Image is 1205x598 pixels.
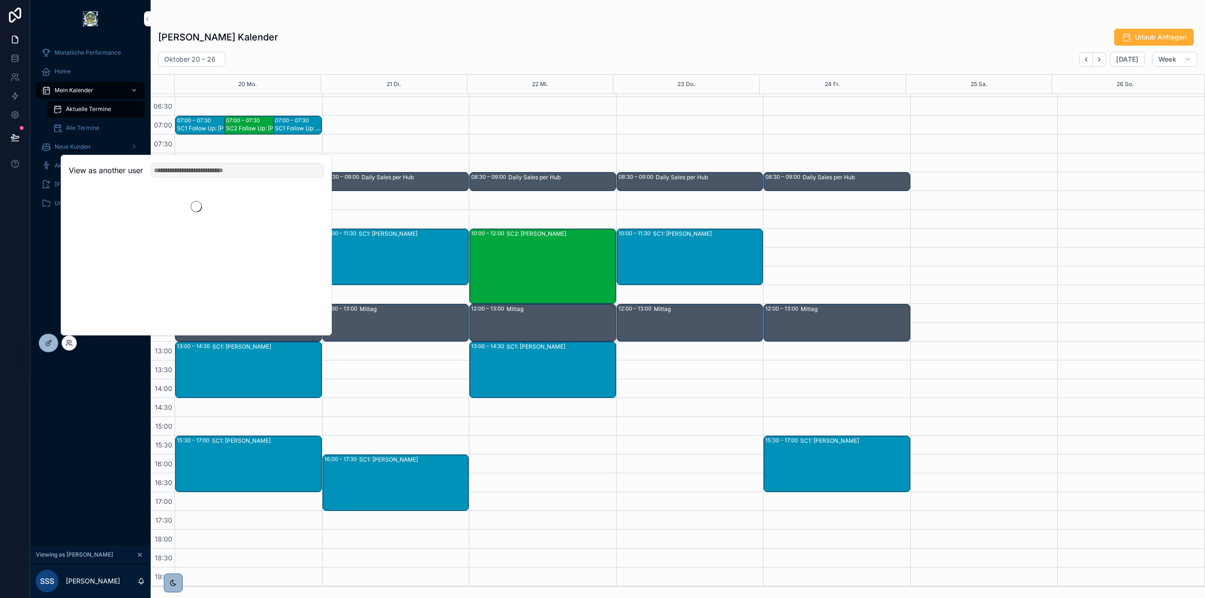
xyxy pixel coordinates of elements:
[275,117,311,124] div: 07:00 – 07:30
[656,174,763,181] div: Daily Sales per Hub
[506,230,615,238] div: SC2: [PERSON_NAME]
[470,342,616,398] div: 13:00 – 14:30SC1: [PERSON_NAME]
[153,460,175,468] span: 16:00
[506,305,615,313] div: Mittag
[212,437,321,445] div: SC1: [PERSON_NAME]
[36,44,145,61] a: Monatliche Performance
[470,229,616,303] div: 10:00 – 12:00SC2: [PERSON_NAME]
[1158,55,1176,64] span: Week
[152,140,175,148] span: 07:30
[66,124,99,132] span: Alle Termine
[764,173,910,191] div: 08:30 – 09:00Daily Sales per Hub
[801,305,909,313] div: Mittag
[764,436,910,492] div: 15:30 – 17:00SC1: [PERSON_NAME]
[36,82,145,99] a: Mein Kalender
[323,455,469,510] div: 16:00 – 17:30SC1: [PERSON_NAME]
[653,230,763,238] div: SC1: [PERSON_NAME]
[153,497,175,505] span: 17:00
[153,478,175,486] span: 16:30
[40,575,54,587] span: SSS
[765,437,800,444] div: 15:30 – 17:00
[153,422,175,430] span: 15:00
[36,138,145,155] a: Neue Kunden
[359,230,468,238] div: SC1: [PERSON_NAME]
[360,305,468,313] div: Mittag
[323,173,469,191] div: 08:30 – 09:00Daily Sales per Hub
[238,75,257,94] button: 20 Mo.
[617,304,763,341] div: 12:00 – 13:00Mittag
[275,125,321,132] div: SC1 Follow Up: [PERSON_NAME]
[177,437,212,444] div: 15:30 – 17:00
[55,143,90,151] span: Neue Kunden
[654,305,763,313] div: Mittag
[324,173,361,181] div: 08:30 – 09:00
[803,174,909,181] div: Daily Sales per Hub
[36,176,145,193] a: [PERSON_NAME]
[153,403,175,411] span: 14:30
[386,75,401,94] button: 21 Di.
[153,535,175,543] span: 18:00
[825,75,840,94] button: 24 Fr.
[506,343,615,351] div: SC1: [PERSON_NAME]
[1116,55,1138,64] span: [DATE]
[470,304,616,341] div: 12:00 – 13:00Mittag
[55,49,121,56] span: Monatliche Performance
[1114,29,1194,46] button: Urlaub Anfragen
[1110,52,1144,67] button: [DATE]
[36,195,145,212] a: Unterlagen
[971,75,988,94] div: 25 Sa.
[30,38,151,224] div: scrollable content
[1079,52,1093,67] button: Back
[176,342,321,398] div: 13:00 – 14:30SC1: [PERSON_NAME]
[324,305,360,312] div: 12:00 – 13:00
[765,173,803,181] div: 08:30 – 09:00
[36,157,145,174] a: Aktive Kunden
[677,75,695,94] button: 23 Do.
[471,173,508,181] div: 08:30 – 09:00
[619,173,656,181] div: 08:30 – 09:00
[176,436,321,492] div: 15:30 – 17:00SC1: [PERSON_NAME]
[158,31,278,44] h1: [PERSON_NAME] Kalender
[66,576,120,586] p: [PERSON_NAME]
[153,516,175,524] span: 17:30
[153,347,175,355] span: 13:00
[176,116,258,134] div: 07:00 – 07:30SC1 Follow Up: [PERSON_NAME]
[470,173,616,191] div: 08:30 – 09:00Daily Sales per Hub
[83,11,98,26] img: App logo
[619,305,654,312] div: 12:00 – 13:00
[153,384,175,392] span: 14:00
[153,328,175,336] span: 12:30
[177,125,257,132] div: SC1 Follow Up: [PERSON_NAME]
[471,305,506,312] div: 12:00 – 13:00
[323,304,469,341] div: 12:00 – 13:00Mittag
[532,75,548,94] button: 22 Mi.
[55,199,84,207] span: Unterlagen
[55,68,71,75] span: Home
[212,343,321,351] div: SC1: [PERSON_NAME]
[359,456,468,463] div: SC1: [PERSON_NAME]
[1093,52,1106,67] button: Next
[1135,32,1186,42] span: Urlaub Anfragen
[765,305,801,312] div: 12:00 – 13:00
[508,174,615,181] div: Daily Sales per Hub
[153,366,175,374] span: 13:30
[324,455,359,463] div: 16:00 – 17:30
[153,441,175,449] span: 15:30
[471,343,506,350] div: 13:00 – 14:30
[177,117,213,124] div: 07:00 – 07:30
[69,165,143,176] h2: View as another user
[617,229,763,285] div: 10:00 – 11:30SC1: [PERSON_NAME]
[152,121,175,129] span: 07:00
[1117,75,1134,94] button: 26 So.
[153,573,175,581] span: 19:00
[66,105,111,113] span: Aktuelle Termine
[55,181,100,188] span: [PERSON_NAME]
[617,173,763,191] div: 08:30 – 09:00Daily Sales per Hub
[47,101,145,118] a: Aktuelle Termine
